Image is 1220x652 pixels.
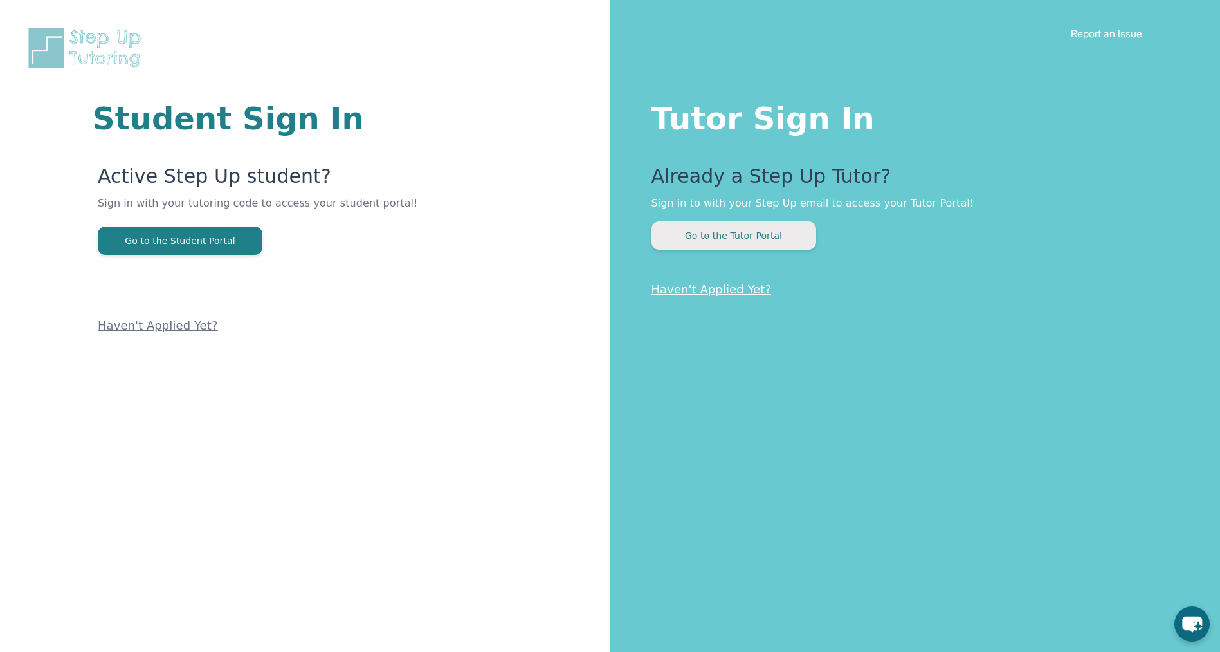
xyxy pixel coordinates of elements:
a: Report an Issue [1071,27,1142,40]
p: Sign in to with your Step Up email to access your Tutor Portal! [651,196,1169,211]
a: Go to the Student Portal [98,234,262,247]
a: Go to the Tutor Portal [651,229,816,241]
h1: Tutor Sign In [651,98,1169,134]
button: chat-button [1174,606,1210,642]
button: Go to the Tutor Portal [651,221,816,250]
p: Already a Step Up Tutor? [651,165,1169,196]
button: Go to the Student Portal [98,227,262,255]
p: Active Step Up student? [98,165,456,196]
p: Sign in with your tutoring code to access your student portal! [98,196,456,227]
a: Haven't Applied Yet? [98,319,218,332]
img: Step Up Tutoring horizontal logo [26,26,149,70]
h1: Student Sign In [93,103,456,134]
a: Haven't Applied Yet? [651,283,772,296]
